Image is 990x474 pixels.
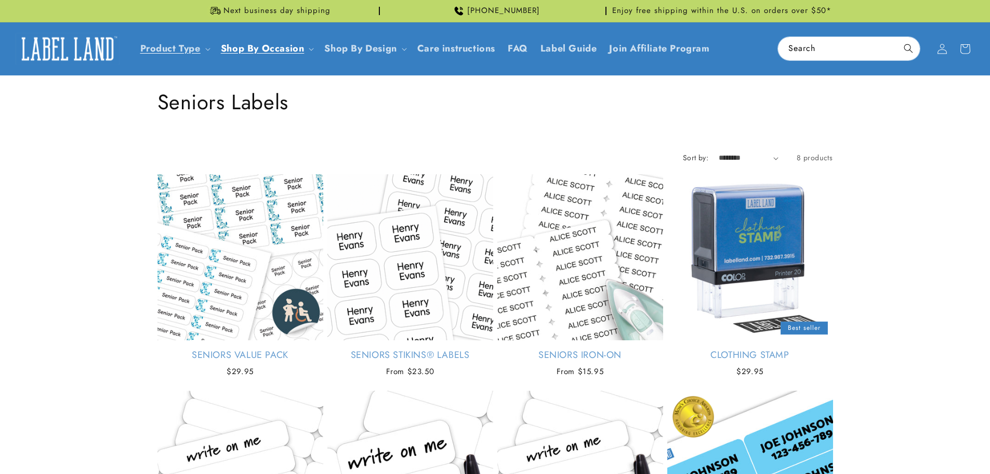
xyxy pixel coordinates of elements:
[417,43,495,55] span: Care instructions
[411,36,501,61] a: Care instructions
[508,43,528,55] span: FAQ
[797,152,833,163] span: 8 products
[534,36,603,61] a: Label Guide
[667,349,833,361] a: Clothing Stamp
[603,36,716,61] a: Join Affiliate Program
[612,6,831,16] span: Enjoy free shipping within the U.S. on orders over $50*
[221,43,305,55] span: Shop By Occasion
[157,88,833,116] h1: Seniors Labels
[157,349,323,361] a: Seniors Value Pack
[897,37,920,60] button: Search
[683,152,708,163] label: Sort by:
[540,43,597,55] span: Label Guide
[467,6,540,16] span: [PHONE_NUMBER]
[215,36,319,61] summary: Shop By Occasion
[140,42,201,55] a: Product Type
[324,42,397,55] a: Shop By Design
[318,36,411,61] summary: Shop By Design
[501,36,534,61] a: FAQ
[497,349,663,361] a: Seniors Iron-On
[223,6,331,16] span: Next business day shipping
[327,349,493,361] a: Seniors Stikins® Labels
[134,36,215,61] summary: Product Type
[609,43,709,55] span: Join Affiliate Program
[16,33,120,65] img: Label Land
[12,29,124,69] a: Label Land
